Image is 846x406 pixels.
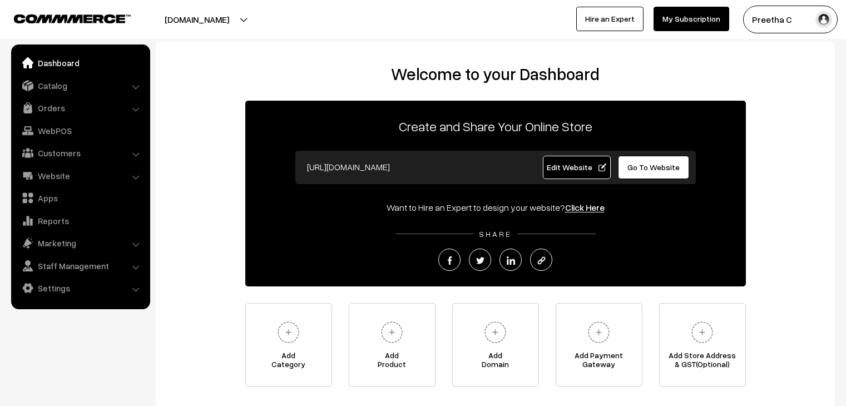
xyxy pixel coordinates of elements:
button: Preetha C [743,6,838,33]
span: Edit Website [547,162,606,172]
a: Reports [14,211,146,231]
a: Website [14,166,146,186]
span: Add Category [246,351,332,373]
a: Orders [14,98,146,118]
img: plus.svg [583,317,614,348]
a: Marketing [14,233,146,253]
span: Add Domain [453,351,538,373]
a: Click Here [565,202,605,213]
button: [DOMAIN_NAME] [126,6,268,33]
a: AddProduct [349,303,436,387]
img: plus.svg [687,317,718,348]
span: Add Payment Gateway [556,351,642,373]
a: Add PaymentGateway [556,303,642,387]
img: plus.svg [377,317,407,348]
img: COMMMERCE [14,14,131,23]
a: Go To Website [618,156,690,179]
p: Create and Share Your Online Store [245,116,746,136]
a: Dashboard [14,53,146,73]
a: COMMMERCE [14,11,111,24]
span: SHARE [473,229,517,239]
span: Go To Website [627,162,680,172]
img: plus.svg [273,317,304,348]
a: Hire an Expert [576,7,644,31]
a: Staff Management [14,256,146,276]
div: Want to Hire an Expert to design your website? [245,201,746,214]
a: AddCategory [245,303,332,387]
a: Customers [14,143,146,163]
img: plus.svg [480,317,511,348]
img: user [815,11,832,28]
h2: Welcome to your Dashboard [167,64,824,84]
a: Add Store Address& GST(Optional) [659,303,746,387]
a: Apps [14,188,146,208]
span: Add Product [349,351,435,373]
a: Catalog [14,76,146,96]
a: AddDomain [452,303,539,387]
a: Edit Website [543,156,611,179]
a: Settings [14,278,146,298]
span: Add Store Address & GST(Optional) [660,351,745,373]
a: WebPOS [14,121,146,141]
a: My Subscription [654,7,729,31]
